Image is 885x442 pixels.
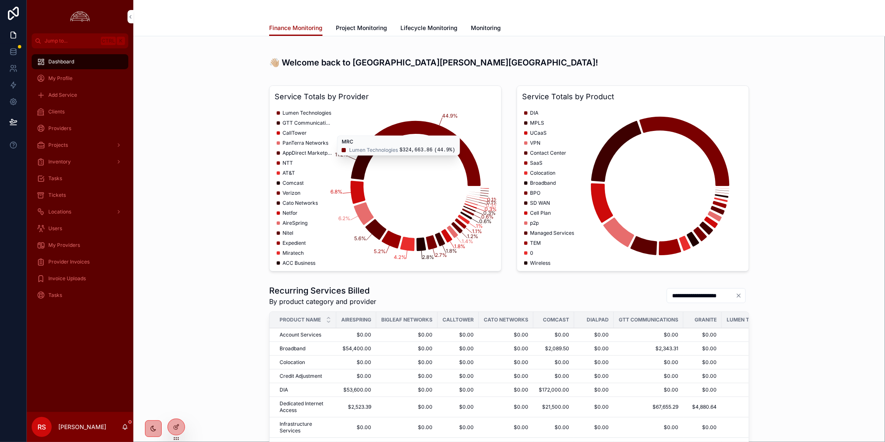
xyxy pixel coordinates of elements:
span: Lifecycle Monitoring [400,24,457,32]
a: Tickets [32,188,128,203]
td: $0.00 [683,328,722,342]
span: Dashboard [48,58,74,65]
td: Dedicated Internet Access [270,397,336,417]
span: Clients [48,108,65,115]
td: $0.00 [722,369,790,383]
p: [PERSON_NAME] [58,423,106,431]
span: Ctrl [101,37,116,45]
a: Locations [32,204,128,219]
td: Infrastructure Services [270,417,336,438]
tspan: 6.2% [338,215,350,221]
td: $0.00 [376,417,437,438]
td: $2,523.39 [336,397,376,417]
td: $172,000.00 [533,383,574,397]
td: $0.00 [533,369,574,383]
span: CallTower [282,130,307,136]
span: Cato Networks [484,316,528,323]
td: $42,400.00 [722,383,790,397]
span: 0 [530,250,533,256]
span: Product Name [280,316,321,323]
tspan: 0.3% [485,206,497,212]
td: $2,343.31 [614,342,683,356]
span: GTT Communications [282,120,332,126]
span: AT&T [282,170,295,176]
span: Bigleaf Networks [381,316,432,323]
span: Provider Invoices [48,259,90,265]
span: Miratech [282,250,304,256]
span: UCaaS [530,130,547,136]
tspan: 44.9% [442,113,458,119]
tspan: 11.2% [335,151,348,158]
span: Add Service [48,92,77,98]
span: Projects [48,142,68,148]
td: $0.00 [683,356,722,369]
div: chart [522,106,744,266]
td: $54,400.00 [336,342,376,356]
td: $0.00 [376,328,437,342]
h1: Recurring Services Billed [269,285,376,296]
tspan: 1.8% [446,248,457,254]
td: $0.00 [437,397,479,417]
span: RS [37,422,46,432]
span: SaaS [530,160,542,166]
td: $0.00 [479,417,533,438]
span: TEM [530,240,541,246]
td: $0.00 [533,356,574,369]
td: $0.00 [574,397,614,417]
td: $0.00 [533,328,574,342]
span: VPN [530,140,540,146]
td: $0.00 [574,328,614,342]
span: My Profile [48,75,72,82]
td: $21,500.00 [533,397,574,417]
tspan: 0.6% [481,213,494,220]
td: $0.00 [376,342,437,356]
a: Project Monitoring [336,20,387,37]
td: $0.00 [376,369,437,383]
td: $0.00 [683,417,722,438]
span: Managed Services [530,230,574,236]
td: $0.00 [437,356,479,369]
td: $0.00 [437,328,479,342]
h3: 👋🏼 Welcome back to [GEOGRAPHIC_DATA][PERSON_NAME][GEOGRAPHIC_DATA]! [269,56,749,69]
td: $0.00 [376,383,437,397]
a: Providers [32,121,128,136]
td: $0.00 [722,356,790,369]
td: Credit Adjustment [270,369,336,383]
button: Clear [735,292,745,299]
span: MPLS [530,120,544,126]
a: Clients [32,104,128,119]
td: $0.00 [614,356,683,369]
tspan: 0.1% [487,196,499,203]
a: Add Service [32,88,128,103]
td: $0.00 [376,356,437,369]
td: $0.00 [437,369,479,383]
span: Dialpad [587,316,609,323]
span: Inventory [48,158,71,165]
span: Colocation [530,170,555,176]
h3: Service Totals by Provider [275,91,496,103]
tspan: 2.7% [435,252,447,258]
span: Finance Monitoring [269,24,322,32]
td: $0.00 [437,417,479,438]
span: Monitoring [471,24,501,32]
span: p2p [530,220,539,226]
span: GTT Communications [619,316,678,323]
td: Colocation [270,356,336,369]
td: $0.00 [336,417,376,438]
div: scrollable content [27,48,133,314]
td: $0.00 [574,417,614,438]
td: $0.00 [479,342,533,356]
td: $0.00 [614,328,683,342]
td: $0.00 [614,417,683,438]
span: NTT [282,160,293,166]
td: $36,266.24 [722,397,790,417]
button: Jump to...CtrlK [32,33,128,48]
a: Dashboard [32,54,128,69]
a: Provider Invoices [32,254,128,269]
td: $0.00 [683,383,722,397]
td: $0.00 [574,342,614,356]
a: Inventory [32,154,128,169]
td: $0.00 [479,369,533,383]
tspan: 1.8% [455,244,466,250]
span: Tasks [48,292,62,299]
